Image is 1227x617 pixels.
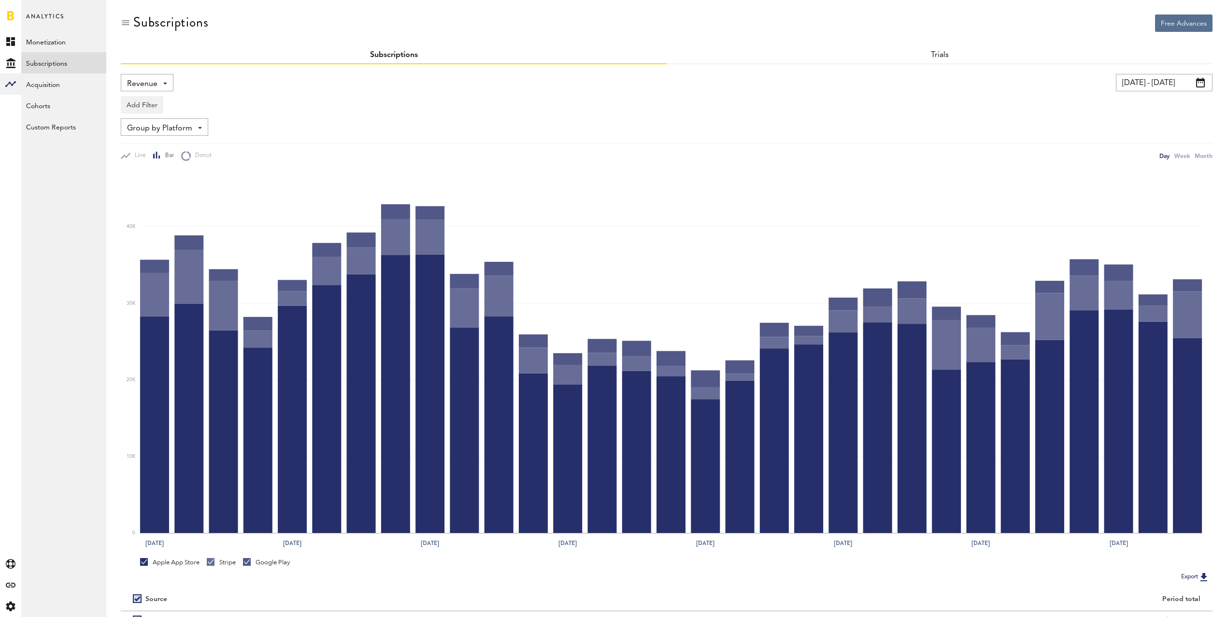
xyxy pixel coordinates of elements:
[207,558,236,567] div: Stripe
[161,152,174,160] span: Bar
[127,76,157,92] span: Revenue
[559,539,577,547] text: [DATE]
[931,51,949,59] a: Trials
[127,378,136,383] text: 20K
[133,14,208,30] div: Subscriptions
[679,595,1200,603] div: Period total
[21,52,106,73] a: Subscriptions
[1195,151,1213,161] div: Month
[1155,14,1213,32] button: Free Advances
[26,11,64,31] span: Analytics
[834,539,853,547] text: [DATE]
[283,539,301,547] text: [DATE]
[127,224,136,229] text: 40K
[140,558,200,567] div: Apple App Store
[21,116,106,137] a: Custom Reports
[972,539,990,547] text: [DATE]
[1159,151,1170,161] div: Day
[1198,571,1210,583] img: Export
[421,539,439,547] text: [DATE]
[21,73,106,95] a: Acquisition
[1174,151,1190,161] div: Week
[370,51,418,59] a: Subscriptions
[243,558,290,567] div: Google Play
[127,301,136,306] text: 30K
[21,95,106,116] a: Cohorts
[191,152,212,160] span: Donut
[145,595,167,603] div: Source
[71,7,105,15] span: Support
[130,152,146,160] span: Line
[1178,571,1213,583] button: Export
[21,31,106,52] a: Monetization
[1110,539,1128,547] text: [DATE]
[127,454,136,459] text: 10K
[127,120,192,137] span: Group by Platform
[697,539,715,547] text: [DATE]
[132,531,135,536] text: 0
[145,539,164,547] text: [DATE]
[121,96,163,114] button: Add Filter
